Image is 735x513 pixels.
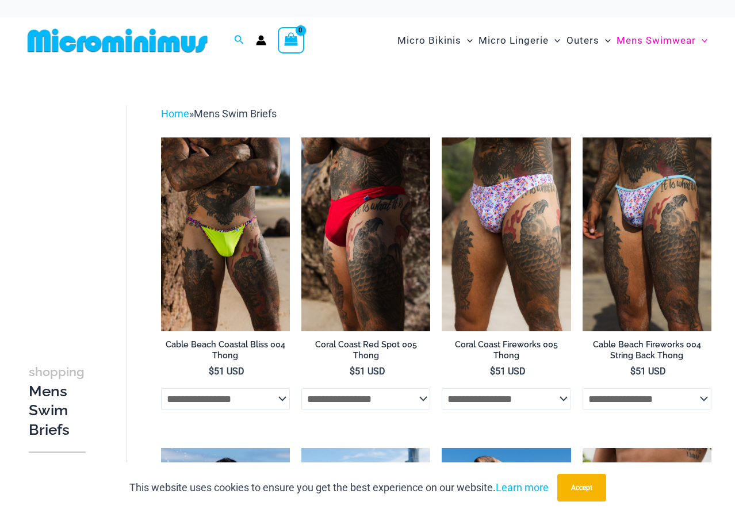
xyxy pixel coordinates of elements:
a: Coral Coast Fireworks 005 Thong [442,339,571,365]
img: Coral Coast Red Spot 005 Thong 11 [301,137,430,331]
bdi: 51 USD [630,366,666,377]
a: Micro BikinisMenu ToggleMenu Toggle [395,23,476,58]
span: Menu Toggle [461,26,473,55]
nav: Site Navigation [393,21,712,60]
h2: Coral Coast Red Spot 005 Thong [301,339,430,361]
a: Micro LingerieMenu ToggleMenu Toggle [476,23,563,58]
span: $ [209,366,214,377]
a: Coral Coast Red Spot 005 Thong [301,339,430,365]
h2: Cable Beach Fireworks 004 String Back Thong [583,339,711,361]
span: Mens Swimwear [617,26,696,55]
a: Coral Coast Red Spot 005 Thong 11Coral Coast Red Spot 005 Thong 12Coral Coast Red Spot 005 Thong 12 [301,137,430,331]
span: Micro Bikinis [397,26,461,55]
img: Coral Coast Fireworks 005 Thong 01 [442,137,571,331]
span: $ [630,366,636,377]
a: Learn more [496,481,549,493]
img: Cable Beach Coastal Bliss 004 Thong 04 [161,137,290,331]
a: Cable Beach Coastal Bliss 004 Thong 04Cable Beach Coastal Bliss 004 Thong 05Cable Beach Coastal B... [161,137,290,331]
span: shopping [29,365,85,379]
img: MM SHOP LOGO FLAT [23,28,212,53]
button: Accept [557,474,606,501]
p: This website uses cookies to ensure you get the best experience on our website. [129,479,549,496]
a: Account icon link [256,35,266,45]
a: Cable Beach Coastal Bliss 004 Thong [161,339,290,365]
bdi: 51 USD [490,366,526,377]
a: View Shopping Cart, empty [278,27,304,53]
span: Menu Toggle [549,26,560,55]
img: Cable Beach Fireworks 004 String Back Thong 06 [583,137,711,331]
a: Home [161,108,189,120]
iframe: TrustedSite Certified [29,96,132,326]
span: $ [490,366,495,377]
span: Micro Lingerie [478,26,549,55]
a: Coral Coast Fireworks 005 Thong 01Coral Coast Fireworks 005 Thong 02Coral Coast Fireworks 005 Tho... [442,137,571,331]
span: Mens Swim Briefs [194,108,277,120]
bdi: 51 USD [350,366,385,377]
a: Cable Beach Fireworks 004 String Back Thong 06Cable Beach Fireworks 004 String Back Thong 07Cable... [583,137,711,331]
h3: Mens Swim Briefs [29,362,86,440]
span: » [161,108,277,120]
span: $ [350,366,355,377]
h2: Cable Beach Coastal Bliss 004 Thong [161,339,290,361]
a: OutersMenu ToggleMenu Toggle [564,23,614,58]
span: Menu Toggle [696,26,707,55]
a: Mens SwimwearMenu ToggleMenu Toggle [614,23,710,58]
a: Cable Beach Fireworks 004 String Back Thong [583,339,711,365]
h2: Coral Coast Fireworks 005 Thong [442,339,571,361]
bdi: 51 USD [209,366,244,377]
span: Menu Toggle [599,26,611,55]
a: Search icon link [234,33,244,48]
span: Outers [566,26,599,55]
